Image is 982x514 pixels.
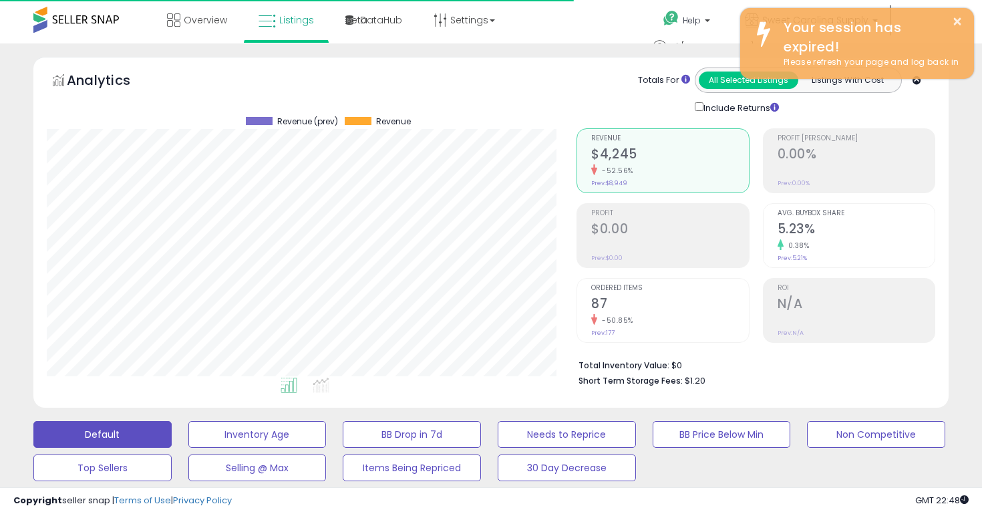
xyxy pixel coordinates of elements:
[807,421,945,448] button: Non Competitive
[279,13,314,27] span: Listings
[778,221,935,239] h2: 5.23%
[343,421,481,448] button: BB Drop in 7d
[784,241,810,251] small: 0.38%
[670,40,754,53] span: Hi [PERSON_NAME]
[952,13,963,30] button: ×
[591,210,748,217] span: Profit
[114,494,171,507] a: Terms of Use
[376,117,411,126] span: Revenue
[188,455,327,481] button: Selling @ Max
[778,146,935,164] h2: 0.00%
[597,166,633,176] small: -52.56%
[699,72,798,89] button: All Selected Listings
[591,329,615,337] small: Prev: 177
[33,455,172,481] button: Top Sellers
[778,329,804,337] small: Prev: N/A
[188,421,327,448] button: Inventory Age
[67,71,156,93] h5: Analytics
[13,495,232,507] div: seller snap | |
[653,40,764,67] a: Hi [PERSON_NAME]
[683,15,701,26] span: Help
[498,455,636,481] button: 30 Day Decrease
[591,285,748,292] span: Ordered Items
[798,72,897,89] button: Listings With Cost
[343,455,481,481] button: Items Being Repriced
[184,13,227,27] span: Overview
[591,179,627,187] small: Prev: $8,949
[173,494,232,507] a: Privacy Policy
[778,179,810,187] small: Prev: 0.00%
[915,494,969,507] span: 2025-08-11 22:48 GMT
[685,100,795,115] div: Include Returns
[778,254,807,262] small: Prev: 5.21%
[579,360,669,371] b: Total Inventory Value:
[591,146,748,164] h2: $4,245
[579,375,683,386] b: Short Term Storage Fees:
[591,135,748,142] span: Revenue
[653,421,791,448] button: BB Price Below Min
[591,254,623,262] small: Prev: $0.00
[597,315,633,326] small: -50.85%
[579,356,925,372] li: $0
[778,135,935,142] span: Profit [PERSON_NAME]
[13,494,62,507] strong: Copyright
[591,296,748,314] h2: 87
[277,117,338,126] span: Revenue (prev)
[778,210,935,217] span: Avg. Buybox Share
[33,421,172,448] button: Default
[663,10,679,27] i: Get Help
[498,421,636,448] button: Needs to Reprice
[685,374,705,387] span: $1.20
[778,296,935,314] h2: N/A
[591,221,748,239] h2: $0.00
[638,74,690,87] div: Totals For
[774,56,964,69] div: Please refresh your page and log back in
[774,18,964,56] div: Your session has expired!
[778,285,935,292] span: ROI
[360,13,402,27] span: DataHub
